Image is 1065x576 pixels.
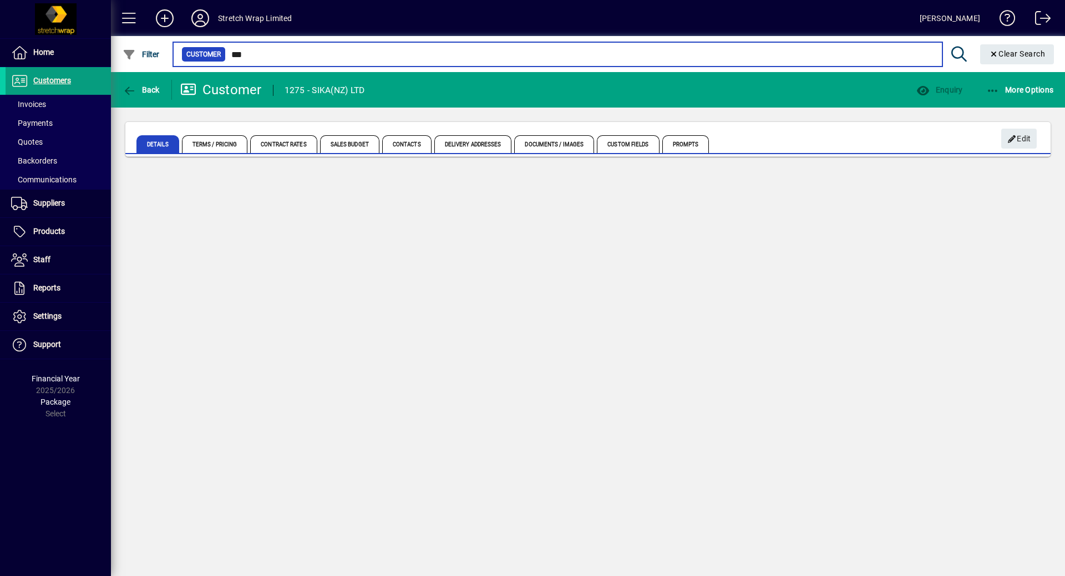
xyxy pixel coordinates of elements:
[989,49,1046,58] span: Clear Search
[180,81,262,99] div: Customer
[120,44,163,64] button: Filter
[32,374,80,383] span: Financial Year
[6,274,111,302] a: Reports
[33,76,71,85] span: Customers
[33,340,61,349] span: Support
[1001,129,1037,149] button: Edit
[40,397,70,406] span: Package
[182,135,248,153] span: Terms / Pricing
[6,151,111,170] a: Backorders
[382,135,432,153] span: Contacts
[11,156,57,165] span: Backorders
[6,246,111,274] a: Staff
[1027,2,1051,38] a: Logout
[6,170,111,189] a: Communications
[1007,130,1031,148] span: Edit
[33,48,54,57] span: Home
[123,85,160,94] span: Back
[186,49,221,60] span: Customer
[111,80,172,100] app-page-header-button: Back
[597,135,659,153] span: Custom Fields
[33,198,65,207] span: Suppliers
[6,132,111,151] a: Quotes
[120,80,163,100] button: Back
[11,119,53,128] span: Payments
[6,190,111,217] a: Suppliers
[514,135,594,153] span: Documents / Images
[33,283,60,292] span: Reports
[920,9,980,27] div: [PERSON_NAME]
[33,227,65,236] span: Products
[434,135,512,153] span: Delivery Addresses
[147,8,182,28] button: Add
[33,312,62,320] span: Settings
[6,218,111,246] a: Products
[991,2,1016,38] a: Knowledge Base
[33,255,50,264] span: Staff
[11,175,77,184] span: Communications
[11,100,46,109] span: Invoices
[6,95,111,114] a: Invoices
[320,135,379,153] span: Sales Budget
[123,50,160,59] span: Filter
[11,137,43,146] span: Quotes
[6,39,111,67] a: Home
[980,44,1054,64] button: Clear
[136,135,179,153] span: Details
[218,9,292,27] div: Stretch Wrap Limited
[6,114,111,132] a: Payments
[6,303,111,330] a: Settings
[285,81,365,99] div: 1275 - SIKA(NZ) LTD
[6,331,111,359] a: Support
[662,135,709,153] span: Prompts
[182,8,218,28] button: Profile
[250,135,317,153] span: Contract Rates
[986,85,1054,94] span: More Options
[983,80,1057,100] button: More Options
